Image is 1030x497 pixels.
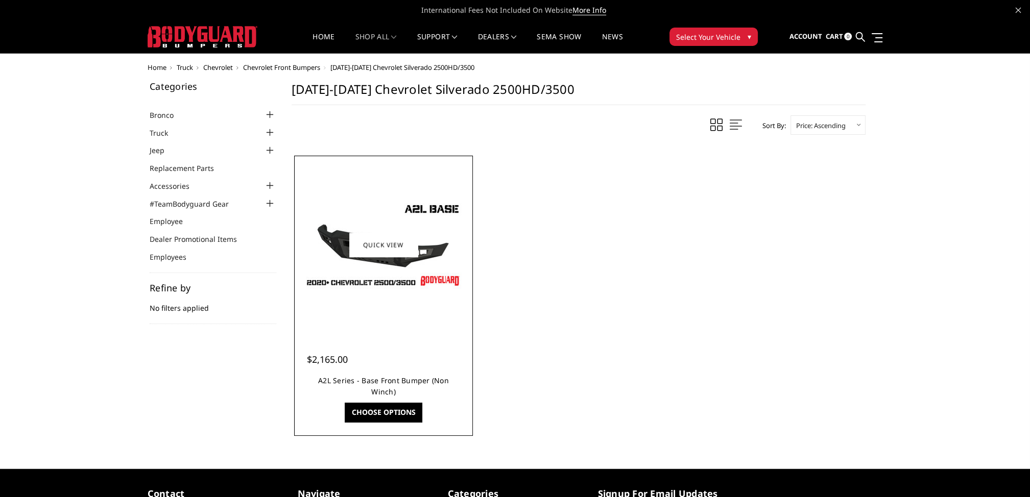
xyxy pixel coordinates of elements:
a: Chevrolet [203,63,233,72]
a: #TeamBodyguard Gear [150,198,242,209]
a: A2L Series - Base Front Bumper (Non Winch) [318,376,449,396]
a: Account [789,23,822,51]
span: [DATE]-[DATE] Chevrolet Silverado 2500HD/3500 [330,63,474,72]
a: Dealer Promotional Items [150,234,250,244]
span: 0 [844,33,852,40]
a: Quick view [349,233,418,257]
a: Employees [150,252,199,262]
span: ▾ [748,31,751,42]
img: BODYGUARD BUMPERS [148,26,257,47]
a: News [602,33,622,53]
div: No filters applied [150,283,276,324]
a: Choose Options [345,403,422,422]
span: Cart [825,32,843,41]
label: Sort By: [757,118,786,133]
a: SEMA Show [537,33,581,53]
a: Support [417,33,458,53]
a: shop all [355,33,397,53]
iframe: Chat Widget [979,448,1030,497]
span: Select Your Vehicle [676,32,740,42]
a: Dealers [478,33,517,53]
h5: Refine by [150,283,276,292]
a: Chevrolet Front Bumpers [243,63,320,72]
a: Cart 0 [825,23,852,51]
h5: Categories [150,82,276,91]
a: Bronco [150,110,186,120]
a: Home [313,33,334,53]
a: Jeep [150,145,177,156]
a: Truck [177,63,193,72]
img: A2L Series - Base Front Bumper (Non Winch) [302,199,465,291]
a: More Info [572,5,606,15]
span: Account [789,32,822,41]
a: Employee [150,216,196,227]
span: $2,165.00 [307,353,348,365]
a: Replacement Parts [150,163,227,173]
a: Home [148,63,166,72]
h1: [DATE]-[DATE] Chevrolet Silverado 2500HD/3500 [292,82,866,105]
button: Select Your Vehicle [669,28,758,46]
a: Truck [150,128,181,138]
a: A2L Series - Base Front Bumper (Non Winch) A2L Series - Base Front Bumper (Non Winch) [297,158,470,332]
a: Accessories [150,181,202,191]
